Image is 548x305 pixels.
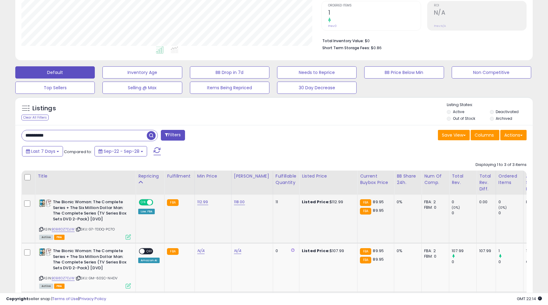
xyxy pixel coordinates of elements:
[15,82,95,94] button: Top Sellers
[54,284,65,289] span: FBA
[102,66,182,79] button: Inventory Age
[360,173,391,186] div: Current Buybox Price
[360,199,371,206] small: FBA
[475,132,494,138] span: Columns
[471,130,499,140] button: Columns
[52,227,75,232] a: B0B8DZ7DJW
[438,130,470,140] button: Save View
[302,173,355,179] div: Listed Price
[276,199,294,205] div: 11
[453,109,464,114] label: Active
[452,173,474,186] div: Total Rev.
[498,199,523,205] div: 0
[479,248,491,254] div: 107.99
[38,173,133,179] div: Title
[498,248,523,254] div: 1
[360,248,371,255] small: FBA
[152,200,162,205] span: OFF
[139,200,147,205] span: ON
[498,210,523,216] div: 0
[424,199,444,205] div: FBA: 2
[526,199,546,205] div: N/A
[373,248,384,254] span: 89.95
[424,173,446,186] div: Num of Comp.
[197,173,229,179] div: Min Price
[424,248,444,254] div: FBA: 2
[15,66,95,79] button: Default
[452,259,476,265] div: 0
[452,248,476,254] div: 107.99
[53,248,127,272] b: The Bionic Woman: The Complete Series + The Six Million Dollar Man: The Complete Series (TV Serie...
[145,249,154,254] span: OFF
[39,199,51,207] img: 51lSVkWUmfL._SL40_.jpg
[496,116,512,121] label: Archived
[138,258,160,263] div: Amazon AI
[373,199,384,205] span: 89.95
[197,199,208,205] a: 112.99
[517,296,542,302] span: 2025-10-6 22:14 GMT
[447,102,533,108] p: Listing States:
[197,248,205,254] a: N/A
[364,66,444,79] button: BB Price Below Min
[500,130,527,140] button: Actions
[76,276,117,281] span: | SKU: GM-60SC-NHDV
[479,199,491,205] div: 0.00
[102,82,182,94] button: Selling @ Max
[167,199,178,206] small: FBA
[104,148,139,154] span: Sep-22 - Sep-28
[52,276,75,281] a: B0B8DZ7DJW
[39,235,53,240] span: All listings currently available for purchase on Amazon
[94,146,147,156] button: Sep-22 - Sep-28
[453,116,475,121] label: Out of Stock
[54,235,65,240] span: FBA
[452,205,460,210] small: (0%)
[6,296,28,302] strong: Copyright
[138,173,162,179] div: Repricing
[322,38,364,43] b: Total Inventory Value:
[234,173,270,179] div: [PERSON_NAME]
[434,24,446,28] small: Prev: N/A
[452,199,476,205] div: 0
[302,199,353,205] div: $112.99
[498,173,521,186] div: Ordered Items
[424,254,444,259] div: FBM: 0
[52,296,78,302] a: Terms of Use
[39,199,131,239] div: ASIN:
[452,66,531,79] button: Non Competitive
[302,199,330,205] b: Listed Price:
[32,104,56,113] h5: Listings
[397,248,417,254] div: 0%
[434,4,526,7] span: ROI
[79,296,106,302] a: Privacy Policy
[167,173,192,179] div: Fulfillment
[39,248,51,256] img: 51lSVkWUmfL._SL40_.jpg
[479,173,493,192] div: Total Rev. Diff.
[328,9,420,17] h2: 1
[190,66,269,79] button: BB Drop in 7d
[276,173,297,186] div: Fulfillable Quantity
[373,256,384,262] span: 89.95
[31,148,55,154] span: Last 7 Days
[276,248,294,254] div: 0
[373,208,384,213] span: 89.95
[190,82,269,94] button: Items Being Repriced
[424,205,444,210] div: FBM: 0
[322,45,370,50] b: Short Term Storage Fees:
[360,208,371,215] small: FBA
[302,248,330,254] b: Listed Price:
[167,248,178,255] small: FBA
[360,257,371,263] small: FBA
[76,227,115,232] span: | SKU: G7-TDDQ-PC7O
[322,37,522,44] li: $0
[434,9,526,17] h2: N/A
[53,199,127,223] b: The Bionic Woman: The Complete Series + The Six Million Dollar Man: The Complete Series (TV Serie...
[498,259,523,265] div: 0
[397,199,417,205] div: 0%
[328,24,337,28] small: Prev: 0
[371,45,382,51] span: $0.86
[234,199,245,205] a: 118.00
[476,162,527,168] div: Displaying 1 to 3 of 3 items
[496,109,519,114] label: Deactivated
[64,149,92,155] span: Compared to:
[138,209,155,214] div: Low. FBA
